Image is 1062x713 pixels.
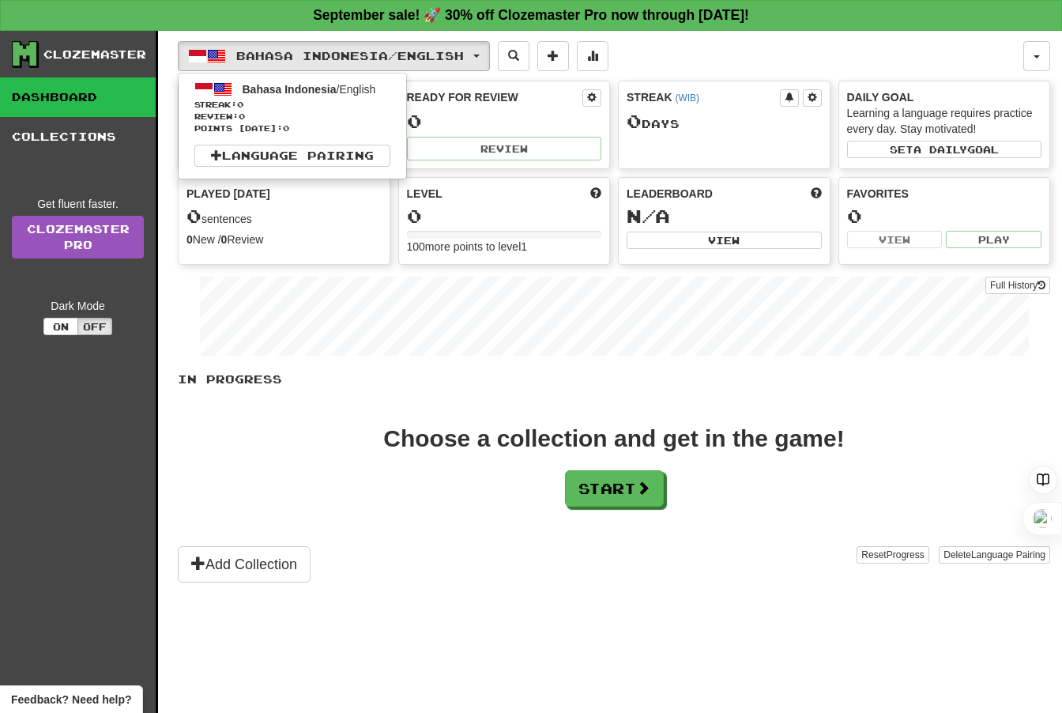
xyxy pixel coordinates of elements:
div: New / Review [186,232,382,247]
a: Language Pairing [194,145,390,167]
button: View [847,231,943,248]
div: Learning a language requires practice every day. Stay motivated! [847,105,1042,137]
button: Play [946,231,1041,248]
div: Dark Mode [12,298,144,314]
span: Level [407,186,442,202]
div: Favorites [847,186,1042,202]
span: Language Pairing [971,549,1045,560]
a: ClozemasterPro [12,216,144,258]
span: 0 [186,205,201,227]
span: Progress [887,549,925,560]
strong: September sale! 🚀 30% off Clozemaster Pro now through [DATE]! [313,7,749,23]
div: Ready for Review [407,89,583,105]
div: Clozemaster [43,47,146,62]
button: On [43,318,78,335]
button: Bahasa Indonesia/English [178,41,490,71]
span: N/A [627,205,670,227]
button: More stats [577,41,608,71]
div: 0 [407,111,602,131]
div: 0 [407,206,602,226]
button: Start [565,470,664,507]
span: Bahasa Indonesia / English [236,49,464,62]
button: DeleteLanguage Pairing [939,546,1050,564]
button: View [627,232,822,249]
div: 100 more points to level 1 [407,239,602,255]
span: Score more points to level up [590,186,601,202]
strong: 0 [221,233,228,246]
span: Leaderboard [627,186,713,202]
p: In Progress [178,372,1050,387]
div: Choose a collection and get in the game! [383,427,844,451]
button: Off [77,318,112,335]
span: This week in points, UTC [811,186,822,202]
button: Review [407,137,602,160]
span: a daily [913,144,967,155]
div: 0 [847,206,1042,226]
button: Search sentences [498,41,529,71]
span: Review: 0 [194,111,390,123]
span: Played [DATE] [186,186,270,202]
div: Streak [627,89,780,105]
button: Add Collection [178,546,311,583]
div: Daily Goal [847,89,1042,105]
span: Open feedback widget [11,692,131,707]
span: Points [DATE]: 0 [194,123,390,134]
span: Bahasa Indonesia [243,83,337,96]
button: ResetProgress [857,546,928,564]
span: 0 [237,100,243,109]
div: sentences [186,206,382,227]
a: (WIB) [675,92,699,104]
button: Add sentence to collection [537,41,569,71]
span: 0 [627,110,642,132]
button: Full History [985,277,1050,294]
strong: 0 [186,233,193,246]
div: Day s [627,111,822,132]
a: Bahasa Indonesia/EnglishStreak:0 Review:0Points [DATE]:0 [179,77,406,137]
span: Streak: [194,99,390,111]
span: / English [243,83,376,96]
button: Seta dailygoal [847,141,1042,158]
div: Get fluent faster. [12,196,144,212]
